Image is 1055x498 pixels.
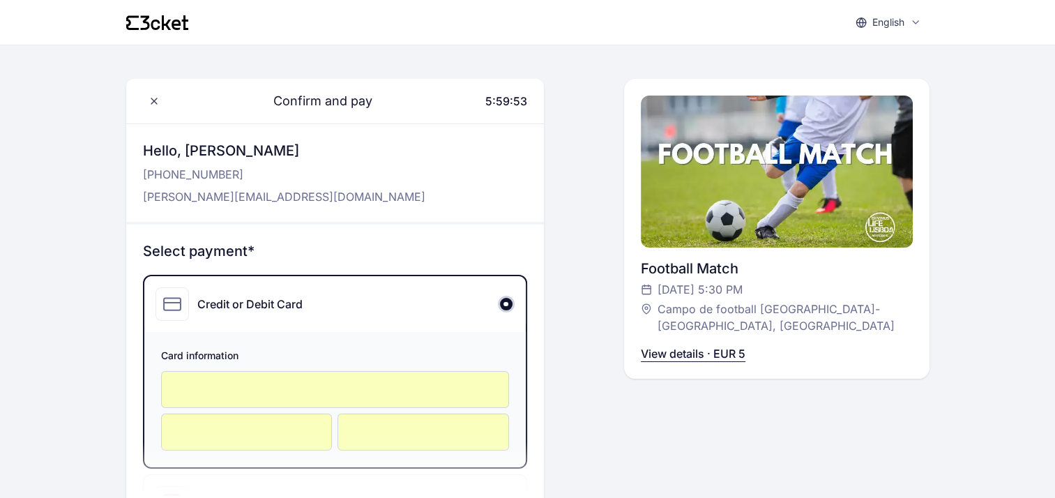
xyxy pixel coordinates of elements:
div: Football Match [641,259,913,278]
div: Credit or Debit Card [197,296,303,312]
span: Confirm and pay [257,91,372,111]
p: [PHONE_NUMBER] [143,166,425,183]
h3: Select payment* [143,241,527,261]
p: English [872,15,904,29]
iframe: Sicherer Eingaberahmen für CVC-Prüfziffer [352,425,494,439]
p: [PERSON_NAME][EMAIL_ADDRESS][DOMAIN_NAME] [143,188,425,205]
iframe: Sicherer Eingaberahmen für Ablaufdatum [176,425,318,439]
span: [DATE] 5:30 PM [658,281,743,298]
p: View details · EUR 5 [641,345,745,362]
span: 5:59:53 [485,94,527,108]
span: Campo de football [GEOGRAPHIC_DATA]-[GEOGRAPHIC_DATA], [GEOGRAPHIC_DATA] [658,301,899,334]
h3: Hello, [PERSON_NAME] [143,141,425,160]
span: Card information [161,349,509,365]
iframe: Sicherer Eingaberahmen für Kartennummer [176,383,494,396]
